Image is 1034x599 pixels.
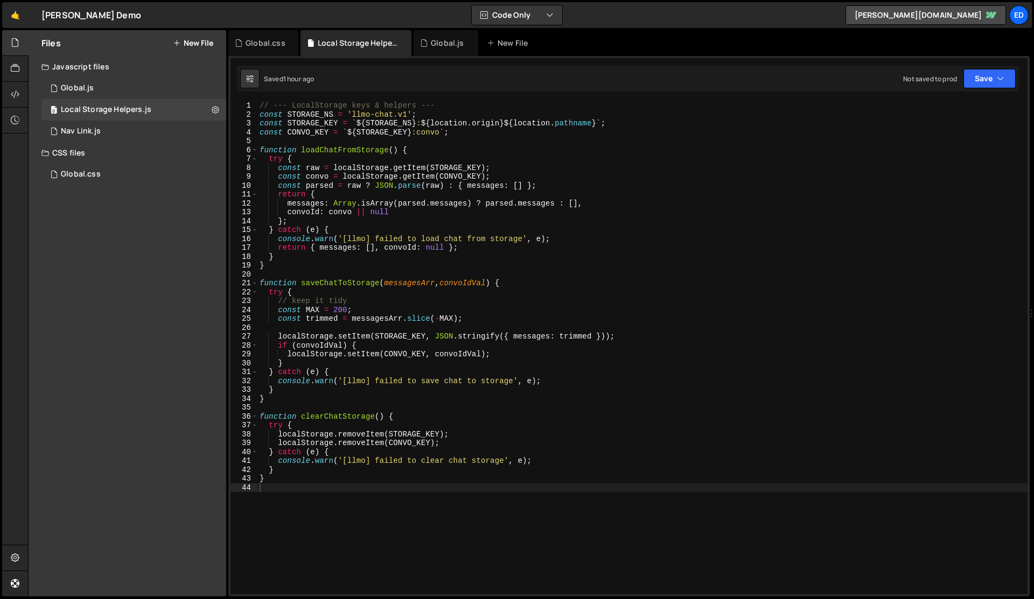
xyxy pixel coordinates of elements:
[29,142,226,164] div: CSS files
[230,323,258,333] div: 26
[61,126,101,136] div: Nav Link.js
[230,172,258,181] div: 9
[230,164,258,173] div: 8
[431,38,464,48] div: Global.js
[41,37,61,49] h2: Files
[230,394,258,404] div: 34
[230,306,258,315] div: 24
[903,74,957,83] div: Not saved to prod
[230,350,258,359] div: 29
[51,107,57,115] span: 0
[230,199,258,208] div: 12
[230,110,258,119] div: 2
[318,38,399,48] div: Local Storage Helpers.js
[1009,5,1029,25] a: Ed
[230,439,258,448] div: 39
[230,137,258,146] div: 5
[230,448,258,457] div: 40
[230,430,258,439] div: 38
[41,9,141,22] div: [PERSON_NAME] Demo
[230,252,258,262] div: 18
[230,403,258,412] div: 35
[230,119,258,128] div: 3
[246,38,285,48] div: Global.css
[230,474,258,483] div: 43
[41,164,226,185] div: 16903/46267.css
[41,77,226,99] div: 16903/46266.js
[230,235,258,244] div: 16
[230,261,258,270] div: 19
[230,368,258,377] div: 31
[41,121,226,142] div: 16903/46272.js
[61,83,94,93] div: Global.js
[230,225,258,235] div: 15
[230,466,258,475] div: 42
[963,69,1016,88] button: Save
[230,332,258,341] div: 27
[283,74,315,83] div: 1 hour ago
[230,456,258,466] div: 41
[230,359,258,368] div: 30
[230,341,258,350] div: 28
[173,39,213,47] button: New File
[230,208,258,217] div: 13
[230,146,258,155] div: 6
[230,181,258,191] div: 10
[487,38,532,48] div: New File
[41,99,226,121] div: 16903/46325.js
[230,101,258,110] div: 1
[230,377,258,386] div: 32
[230,190,258,199] div: 11
[230,483,258,492] div: 44
[230,270,258,279] div: 20
[2,2,29,28] a: 🤙
[230,297,258,306] div: 23
[230,217,258,226] div: 14
[230,412,258,421] div: 36
[264,74,314,83] div: Saved
[230,154,258,164] div: 7
[29,56,226,77] div: Javascript files
[230,128,258,137] div: 4
[230,279,258,288] div: 21
[472,5,562,25] button: Code Only
[61,170,101,179] div: Global.css
[230,243,258,252] div: 17
[230,385,258,394] div: 33
[846,5,1006,25] a: [PERSON_NAME][DOMAIN_NAME]
[61,105,151,115] div: Local Storage Helpers.js
[230,314,258,323] div: 25
[230,421,258,430] div: 37
[230,288,258,297] div: 22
